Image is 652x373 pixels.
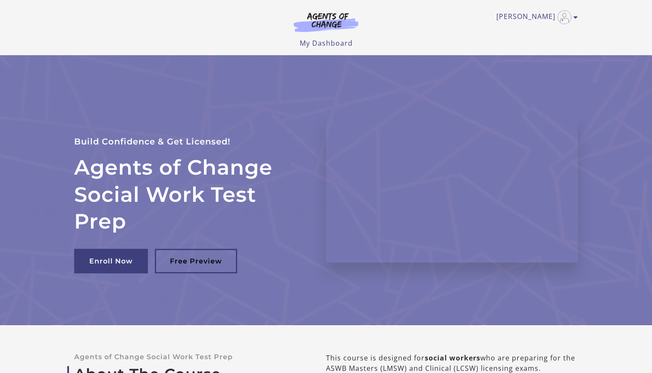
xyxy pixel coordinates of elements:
h2: Agents of Change Social Work Test Prep [74,154,305,235]
b: social workers [425,353,480,363]
img: Agents of Change Logo [285,12,367,32]
a: Enroll Now [74,249,148,273]
p: Build Confidence & Get Licensed! [74,135,305,149]
a: Toggle menu [496,10,574,24]
a: My Dashboard [300,38,353,48]
a: Free Preview [155,249,237,273]
p: Agents of Change Social Work Test Prep [74,353,298,361]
